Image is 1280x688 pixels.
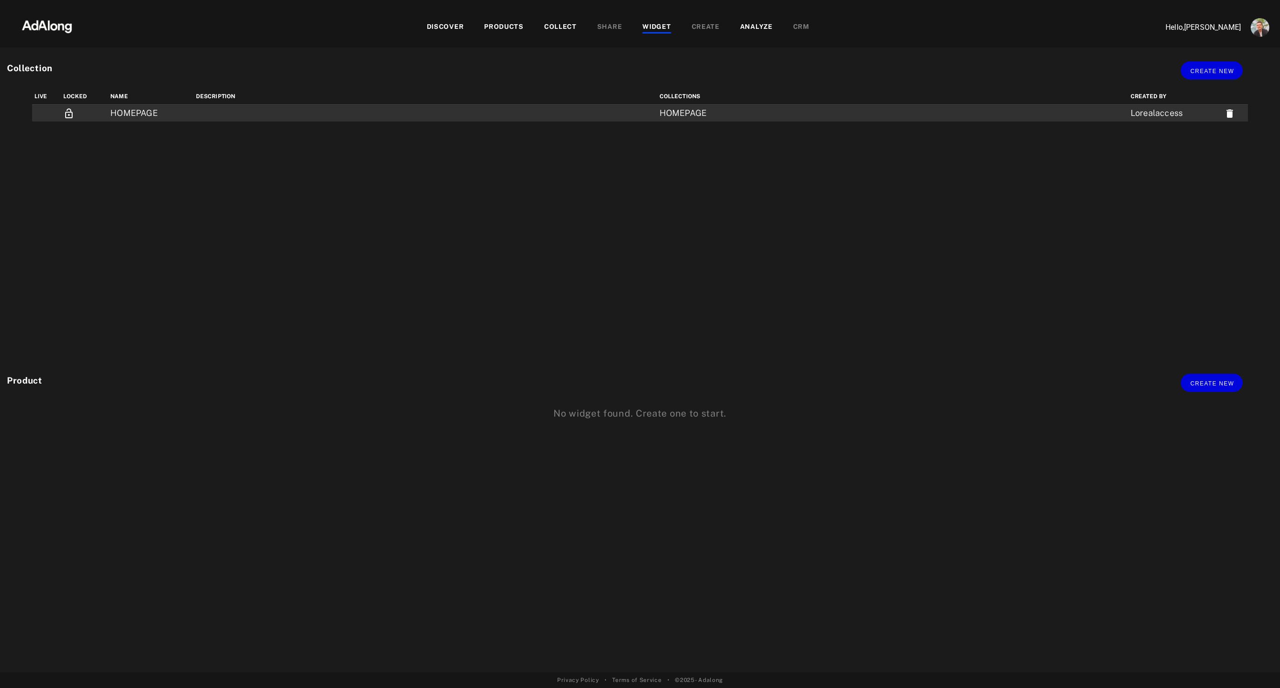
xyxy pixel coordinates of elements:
[427,22,464,33] div: DISCOVER
[1181,61,1243,80] button: Create new
[108,88,194,105] th: name
[61,88,108,105] th: Locked
[1190,380,1234,387] span: Create new
[1190,68,1234,74] span: Create new
[612,676,661,684] a: Terms of Service
[1181,374,1243,392] button: Create new
[642,22,671,33] div: WIDGET
[667,676,670,684] span: •
[1128,88,1222,105] th: Created by
[605,676,607,684] span: •
[544,22,577,33] div: COLLECT
[32,88,61,105] th: Live
[6,12,88,40] img: 63233d7d88ed69de3c212112c67096b6.png
[740,22,773,33] div: ANALYZE
[1148,22,1241,33] p: Hello, [PERSON_NAME]
[1233,643,1280,688] iframe: Chat Widget
[484,22,524,33] div: PRODUCTS
[1248,16,1272,39] button: Account settings
[108,105,194,122] td: HOMEPAGE
[597,22,622,33] div: SHARE
[1251,18,1269,37] img: ACg8ocLjEk1irI4XXb49MzUGwa4F_C3PpCyg-3CPbiuLEZrYEA=s96-c
[1128,105,1222,122] td: Lorealaccess
[793,22,809,33] div: CRM
[675,676,723,684] span: © 2025 - Adalong
[660,107,941,119] div: HOMEPAGE
[194,88,657,105] th: Description
[557,676,599,684] a: Privacy Policy
[657,88,1128,105] th: Collections
[692,22,720,33] div: CREATE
